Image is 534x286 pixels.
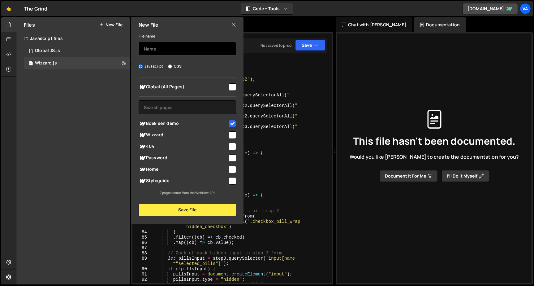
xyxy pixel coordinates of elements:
[132,240,151,245] div: 86
[295,40,325,51] button: Save
[160,191,215,195] small: 7 pages come from the Webflow API
[520,3,531,14] a: Va
[139,154,228,162] span: Password
[139,143,228,150] span: 404
[24,57,132,69] div: Wizzard.js
[132,245,151,251] div: 87
[139,131,228,139] span: Wizzard
[29,61,33,66] span: 1
[139,177,228,185] span: Styleguide
[168,64,172,68] input: CSS
[132,219,151,230] div: 83
[168,63,182,69] label: CSS
[139,42,236,55] input: Name
[139,166,228,173] span: Home
[132,256,151,266] div: 89
[16,32,130,45] div: Javascript files
[24,21,35,28] h2: Files
[139,21,158,28] h2: New File
[132,277,151,282] div: 92
[132,230,151,235] div: 84
[35,60,57,66] div: Wizzard.js
[261,43,291,48] div: Not saved to prod
[139,120,228,127] span: Boek een demo
[99,22,123,27] button: New File
[132,266,151,272] div: 90
[132,272,151,277] div: 91
[241,3,293,14] button: Code + Tools
[336,17,412,32] div: Chat with [PERSON_NAME]
[350,153,519,160] span: Would you like [PERSON_NAME] to create the documentation for you?
[139,83,228,91] span: Global (All Pages)
[132,251,151,256] div: 88
[139,203,236,216] button: Save File
[24,45,132,57] div: 17048/46890.js
[132,235,151,240] div: 85
[380,170,438,182] button: Document it for me
[353,136,515,146] span: This file hasn't been documented.
[462,3,518,14] a: [DOMAIN_NAME]
[414,17,466,32] div: Documentation
[139,64,143,68] input: Javascript
[1,1,16,16] a: 🤙
[24,5,47,12] div: The Grind
[35,48,60,54] div: Global JS.js
[139,33,155,39] label: File name
[441,170,489,182] button: I’ll do it myself
[139,63,163,69] label: Javascript
[139,100,236,114] input: Search pages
